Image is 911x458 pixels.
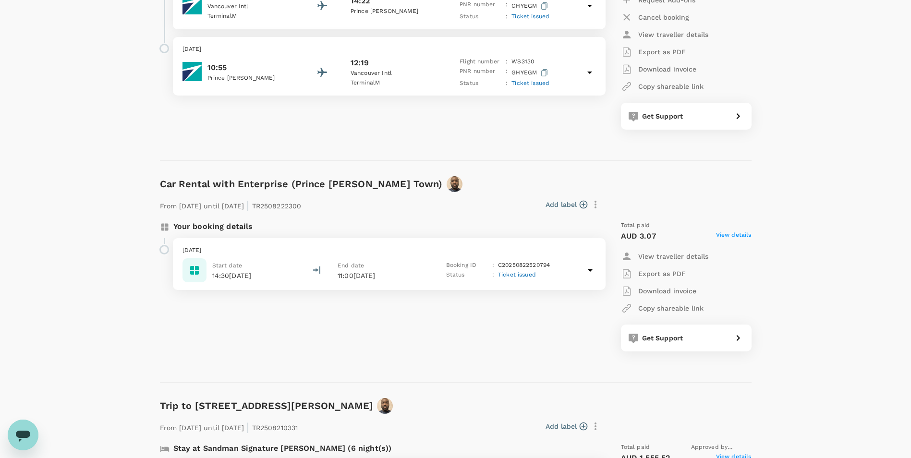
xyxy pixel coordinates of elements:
[621,265,686,282] button: Export as PDF
[506,57,508,67] p: :
[338,262,364,269] span: End date
[638,47,686,57] p: Export as PDF
[506,12,508,22] p: :
[621,78,704,95] button: Copy shareable link
[691,443,752,452] span: Approved by
[160,196,302,213] p: From [DATE] until [DATE] TR2508222300
[207,73,294,83] p: Prince [PERSON_NAME]
[160,398,374,413] h6: Trip to [STREET_ADDRESS][PERSON_NAME]
[207,62,294,73] p: 10:55
[207,12,294,21] p: Terminal M
[498,271,536,278] span: Ticket issued
[638,64,696,74] p: Download invoice
[460,79,502,88] p: Status
[546,422,587,431] button: Add label
[511,13,549,20] span: Ticket issued
[446,270,488,280] p: Status
[173,221,253,232] p: Your booking details
[621,9,689,26] button: Cancel booking
[638,252,708,261] p: View traveller details
[182,62,202,81] img: WestJet
[377,398,393,414] img: avatar-672a6ed309afb.jpeg
[621,43,686,60] button: Export as PDF
[638,12,689,22] p: Cancel booking
[511,80,549,86] span: Ticket issued
[460,12,502,22] p: Status
[716,230,752,242] span: View details
[621,248,708,265] button: View traveller details
[182,246,596,255] p: [DATE]
[621,60,696,78] button: Download invoice
[8,420,38,450] iframe: Button to launch messaging window
[447,176,462,192] img: avatar-672a6ed309afb.jpeg
[446,261,488,270] p: Booking ID
[621,230,656,242] p: AUD 3.07
[212,262,243,269] span: Start date
[460,57,502,67] p: Flight number
[638,286,696,296] p: Download invoice
[621,443,650,452] span: Total paid
[638,269,686,278] p: Export as PDF
[492,270,494,280] p: :
[642,334,683,342] span: Get Support
[642,112,683,120] span: Get Support
[160,418,298,435] p: From [DATE] until [DATE] TR2508210331
[621,26,708,43] button: View traveller details
[506,67,508,79] p: :
[621,300,704,317] button: Copy shareable link
[460,67,502,79] p: PNR number
[498,261,550,270] p: C20250822520794
[351,69,437,78] p: Vancouver Intl
[638,30,708,39] p: View traveller details
[621,221,650,230] span: Total paid
[638,303,704,313] p: Copy shareable link
[207,2,294,12] p: Vancouver Intl
[212,271,252,280] p: 14:30[DATE]
[621,282,696,300] button: Download invoice
[338,271,429,280] p: 11:00[DATE]
[173,443,392,454] p: Stay at Sandman Signature [PERSON_NAME] (6 night(s))
[351,7,437,16] p: Prince [PERSON_NAME]
[511,57,534,67] p: WS 3130
[351,57,369,69] p: 12:19
[182,45,596,54] p: [DATE]
[511,67,550,79] p: GHYEGM
[351,78,437,88] p: Terminal M
[506,79,508,88] p: :
[246,199,249,212] span: |
[638,82,704,91] p: Copy shareable link
[246,421,249,434] span: |
[492,261,494,270] p: :
[160,176,443,192] h6: Car Rental with Enterprise (Prince [PERSON_NAME] Town)
[546,200,587,209] button: Add label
